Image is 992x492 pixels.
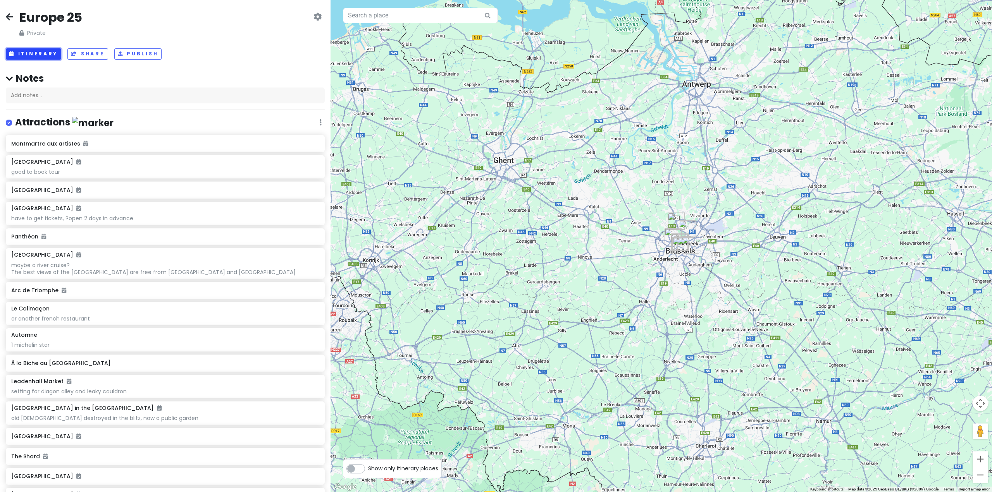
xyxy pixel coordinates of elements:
[157,405,162,411] i: Added to itinerary
[668,213,685,230] div: Atomium
[959,487,990,491] a: Report a map error
[11,331,37,338] h6: Automne
[41,234,46,239] i: Added to itinerary
[682,237,699,254] div: Parc du Cinquantenaire
[83,141,88,146] i: Added to itinerary
[343,8,498,23] input: Search a place
[15,116,114,129] h4: Attractions
[810,487,844,492] button: Keyboard shortcuts
[11,453,319,460] h6: The Shard
[672,233,689,250] div: Café Georgette
[11,205,81,212] h6: [GEOGRAPHIC_DATA]
[973,423,988,439] button: Drag Pegman onto the map to open Street View
[11,433,319,440] h6: [GEOGRAPHIC_DATA]
[671,233,688,250] div: Belgian Beer World Experience
[76,473,81,479] i: Added to itinerary
[11,287,319,294] h6: Arc de Triomphe
[11,360,319,367] h6: À la Biche au [GEOGRAPHIC_DATA]
[11,215,319,222] div: have to get tickets, ?open 2 days in advance
[43,454,48,459] i: Added to itinerary
[11,251,81,258] h6: [GEOGRAPHIC_DATA]
[76,206,81,211] i: Added to itinerary
[76,187,81,193] i: Added to itinerary
[671,234,688,251] div: Grand Place
[677,237,694,254] div: Parlamentarium
[11,305,50,312] h6: Le Colimaçon
[672,237,689,254] div: Sablon
[679,220,696,237] div: Train World
[62,288,66,293] i: Added to itinerary
[672,234,689,251] div: Pierre Marcolini - Brussel Koninginnegalerij
[76,434,81,439] i: Added to itinerary
[11,315,319,322] div: or another french restaurant
[11,262,319,276] div: maybe a river cruise? The best views of the [GEOGRAPHIC_DATA] are free from [GEOGRAPHIC_DATA] and...
[6,48,61,60] button: Itinerary
[11,233,319,240] h6: Panthéon
[368,464,438,473] span: Show only itinerary places
[11,378,71,385] h6: Leadenhall Market
[11,473,319,480] h6: [GEOGRAPHIC_DATA]
[672,234,689,251] div: NEUHAUS Bruxelles Grand Place
[76,159,81,165] i: Added to itinerary
[19,29,82,37] span: Private
[76,252,81,257] i: Added to itinerary
[114,48,162,60] button: Publish
[332,482,358,492] a: Open this area in Google Maps (opens a new window)
[67,48,108,60] button: Share
[67,379,71,384] i: Added to itinerary
[11,187,319,194] h6: [GEOGRAPHIC_DATA]
[11,158,81,165] h6: [GEOGRAPHIC_DATA]
[11,415,319,422] div: old [DEMOGRAPHIC_DATA] destroyed in the blitz, now a public garden
[943,487,954,491] a: Terms
[6,72,325,84] h4: Notes
[665,228,682,245] div: Frederic Blondeel Chocolate Factory & Shop
[11,341,319,348] div: 1 michelin star
[11,168,319,175] div: good to book tour
[671,235,688,252] div: Manneken Pis
[72,117,114,129] img: marker
[668,213,685,230] div: Mini-Europe
[19,9,82,26] h2: Europe 25
[11,405,162,411] h6: [GEOGRAPHIC_DATA] in the [GEOGRAPHIC_DATA]
[672,233,689,250] div: Royal Gallery of Saint Hubert
[973,467,988,483] button: Zoom out
[973,396,988,411] button: Map camera controls
[973,451,988,467] button: Zoom in
[6,87,325,104] div: Add notes...
[848,487,939,491] span: Map data ©2025 GeoBasis-DE/BKG (©2009), Google
[674,236,691,253] div: Royal Palace of Brussels
[332,482,358,492] img: Google
[11,140,319,147] h6: Montmartre aux artistes
[11,388,319,395] div: setting for diagon alley and leaky cauldron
